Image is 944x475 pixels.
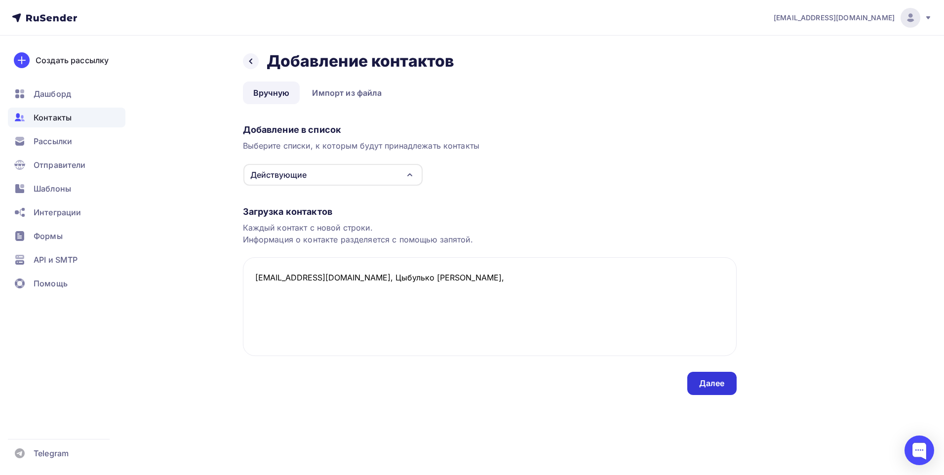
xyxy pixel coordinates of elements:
[8,179,125,198] a: Шаблоны
[34,230,63,242] span: Формы
[34,135,72,147] span: Рассылки
[8,131,125,151] a: Рассылки
[8,84,125,104] a: Дашборд
[250,169,307,181] div: Действующие
[243,163,423,186] button: Действующие
[34,88,71,100] span: Дашборд
[36,54,109,66] div: Создать рассылку
[8,155,125,175] a: Отправители
[302,81,392,104] a: Импорт из файла
[774,13,895,23] span: [EMAIL_ADDRESS][DOMAIN_NAME]
[8,226,125,246] a: Формы
[34,206,81,218] span: Интеграции
[243,140,737,152] div: Выберите списки, к которым будут принадлежать контакты
[34,159,86,171] span: Отправители
[243,206,737,218] div: Загрузка контактов
[34,183,71,195] span: Шаблоны
[34,277,68,289] span: Помощь
[243,81,300,104] a: Вручную
[34,447,69,459] span: Telegram
[699,378,725,389] div: Далее
[267,51,455,71] h2: Добавление контактов
[243,222,737,245] div: Каждый контакт с новой строки. Информация о контакте разделяется с помощью запятой.
[8,108,125,127] a: Контакты
[34,254,78,266] span: API и SMTP
[774,8,932,28] a: [EMAIL_ADDRESS][DOMAIN_NAME]
[34,112,72,123] span: Контакты
[243,124,737,136] div: Добавление в список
